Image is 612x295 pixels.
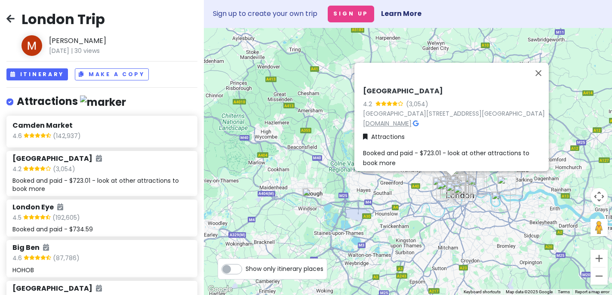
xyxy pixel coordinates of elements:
div: Tower of London [468,176,487,195]
div: Big Ben [452,179,471,198]
div: Tootbus London, Hop-on Hop-off Bus Tours [450,175,469,194]
div: 4.2 [363,99,375,108]
span: (87,786) [53,253,80,264]
div: Booked and paid - $723.01 - look at other attractions to book more [12,177,191,192]
a: Open this area in Google Maps (opens a new window) [206,284,234,295]
div: Sky Garden [465,174,484,193]
div: Buckingham Palace [447,179,466,198]
a: Terms (opens in new tab) [558,289,570,294]
div: Tower Bridge [468,177,487,196]
div: Regent Street [448,174,467,193]
span: 4.6 [12,131,24,142]
div: Natural History Museum [437,181,455,200]
button: Drag Pegman onto the map to open Street View [590,219,608,236]
button: Sign Up [328,6,374,22]
h6: [GEOGRAPHIC_DATA] [12,284,102,293]
div: · [363,87,545,129]
div: Booked and paid - $734.59 [12,225,191,233]
i: Added to itinerary [96,155,102,162]
img: marker [80,95,126,109]
i: Added to itinerary [43,244,49,251]
div: Buckingham Palace Shop [447,180,466,199]
img: Google [206,284,234,295]
div: Hyde Park [440,176,459,195]
div: The Black Dog [454,185,473,204]
span: (142,937) [53,131,81,142]
i: Google Maps [413,120,418,126]
h6: [GEOGRAPHIC_DATA] [12,154,102,163]
span: (3,054) [53,164,75,175]
span: [DATE] 30 views [49,46,106,55]
div: Hyde Park Winter Wonderland [442,176,461,195]
button: Zoom out [590,267,608,285]
span: | [71,46,73,55]
i: Added to itinerary [57,203,63,210]
button: Close [528,63,549,83]
div: 144 Weedington Rd [444,155,463,174]
span: Map data ©2025 Google [506,289,553,294]
div: (3,054) [406,99,428,108]
h6: [GEOGRAPHIC_DATA] [363,87,545,96]
div: Kensington Palace [433,177,452,196]
span: Show only itinerary places [246,264,323,273]
a: [DOMAIN_NAME] [363,119,412,128]
h6: London Eye [12,203,63,212]
div: Golden Tours, Bulleid Way Departure Point [446,183,465,202]
a: Attractions [363,132,405,141]
h6: Camden Market [12,121,191,130]
div: Royal Observatory Greenwich [492,191,511,210]
div: Harrods [440,180,459,199]
img: Author [22,35,42,56]
div: Windsor Castle [302,188,321,207]
span: 4.5 [12,213,23,224]
h6: Big Ben [12,243,49,252]
i: Added to itinerary [96,285,102,292]
span: [PERSON_NAME] [49,35,106,46]
button: Itinerary [6,68,68,81]
div: HOHOB [12,266,191,274]
a: [GEOGRAPHIC_DATA][STREET_ADDRESS][GEOGRAPHIC_DATA] [363,109,545,118]
div: IFS Cloud Royal Docks [497,176,516,195]
button: Keyboard shortcuts [464,289,501,295]
a: Learn More [381,9,421,18]
div: London Eye [454,178,473,197]
a: Report a map error [575,289,609,294]
span: (192,605) [52,213,80,224]
div: Hard Rock Cafe [450,175,469,194]
h2: London Trip [22,10,106,28]
button: Make a Copy [75,68,149,81]
button: Zoom in [590,250,608,267]
h4: Attractions [17,95,126,109]
span: Booked and paid - $723.01 - look at other attractions to book more [363,149,531,167]
button: Map camera controls [590,188,608,205]
span: 4.2 [12,164,23,175]
div: Westminster Abbey [452,180,471,199]
span: 4.6 [12,253,24,264]
div: Oxford Street [446,172,465,191]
